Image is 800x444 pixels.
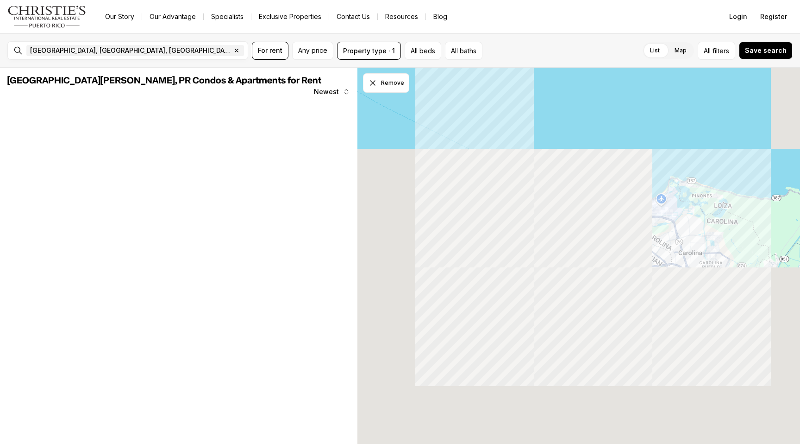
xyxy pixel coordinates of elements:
[204,10,251,23] a: Specialists
[698,42,735,60] button: Allfilters
[760,13,787,20] span: Register
[308,82,356,101] button: Newest
[426,10,455,23] a: Blog
[739,42,793,59] button: Save search
[755,7,793,26] button: Register
[292,42,333,60] button: Any price
[314,88,339,95] span: Newest
[363,73,409,93] button: Dismiss drawing
[445,42,482,60] button: All baths
[745,47,787,54] span: Save search
[251,10,329,23] a: Exclusive Properties
[258,47,282,54] span: For rent
[704,46,711,56] span: All
[729,13,747,20] span: Login
[30,47,231,54] span: [GEOGRAPHIC_DATA], [GEOGRAPHIC_DATA], [GEOGRAPHIC_DATA]
[142,10,203,23] a: Our Advantage
[378,10,425,23] a: Resources
[724,7,753,26] button: Login
[667,42,694,59] label: Map
[298,47,327,54] span: Any price
[7,76,321,85] span: [GEOGRAPHIC_DATA][PERSON_NAME], PR Condos & Apartments for Rent
[252,42,288,60] button: For rent
[712,46,729,56] span: filters
[98,10,142,23] a: Our Story
[329,10,377,23] button: Contact Us
[405,42,441,60] button: All beds
[643,42,667,59] label: List
[337,42,401,60] button: Property type · 1
[7,6,87,28] img: logo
